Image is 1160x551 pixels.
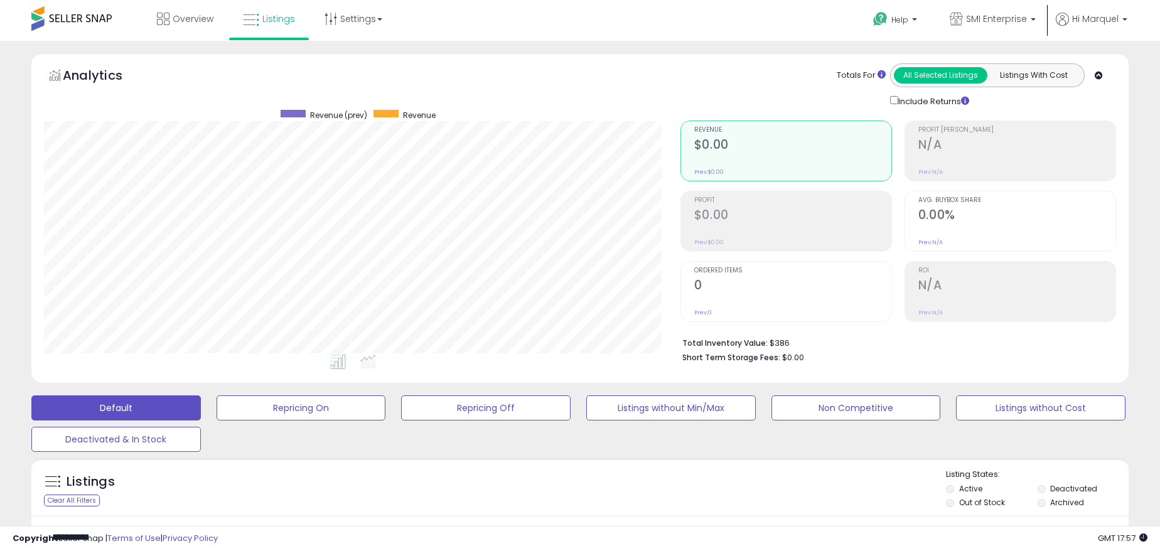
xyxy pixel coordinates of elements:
[694,168,724,176] small: Prev: $0.00
[959,497,1005,508] label: Out of Stock
[682,334,1107,350] li: $386
[694,267,891,274] span: Ordered Items
[694,197,891,204] span: Profit
[44,495,100,506] div: Clear All Filters
[586,395,756,420] button: Listings without Min/Max
[918,197,1115,204] span: Avg. Buybox Share
[694,278,891,295] h2: 0
[918,137,1115,154] h2: N/A
[31,395,201,420] button: Default
[682,352,780,363] b: Short Term Storage Fees:
[1050,483,1097,494] label: Deactivated
[837,70,886,82] div: Totals For
[894,67,987,83] button: All Selected Listings
[782,351,804,363] span: $0.00
[1098,532,1147,544] span: 2025-08-12 17:57 GMT
[31,427,201,452] button: Deactivated & In Stock
[918,238,943,246] small: Prev: N/A
[873,11,888,27] i: Get Help
[771,395,941,420] button: Non Competitive
[694,127,891,134] span: Revenue
[403,110,436,120] span: Revenue
[13,532,58,544] strong: Copyright
[694,208,891,225] h2: $0.00
[694,309,712,316] small: Prev: 0
[173,13,213,25] span: Overview
[987,67,1080,83] button: Listings With Cost
[310,110,367,120] span: Revenue (prev)
[918,168,943,176] small: Prev: N/A
[966,13,1027,25] span: SMI Enterprise
[262,13,295,25] span: Listings
[1072,13,1119,25] span: Hi Marquel
[918,309,943,316] small: Prev: N/A
[217,395,386,420] button: Repricing On
[682,338,768,348] b: Total Inventory Value:
[891,14,908,25] span: Help
[63,67,147,87] h5: Analytics
[946,469,1128,481] p: Listing States:
[1056,13,1127,41] a: Hi Marquel
[918,127,1115,134] span: Profit [PERSON_NAME]
[918,267,1115,274] span: ROI
[918,278,1115,295] h2: N/A
[956,395,1125,420] button: Listings without Cost
[13,533,218,545] div: seller snap | |
[863,2,930,41] a: Help
[959,483,982,494] label: Active
[918,208,1115,225] h2: 0.00%
[881,94,984,108] div: Include Returns
[67,473,115,491] h5: Listings
[694,238,724,246] small: Prev: $0.00
[694,137,891,154] h2: $0.00
[1050,497,1084,508] label: Archived
[401,395,571,420] button: Repricing Off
